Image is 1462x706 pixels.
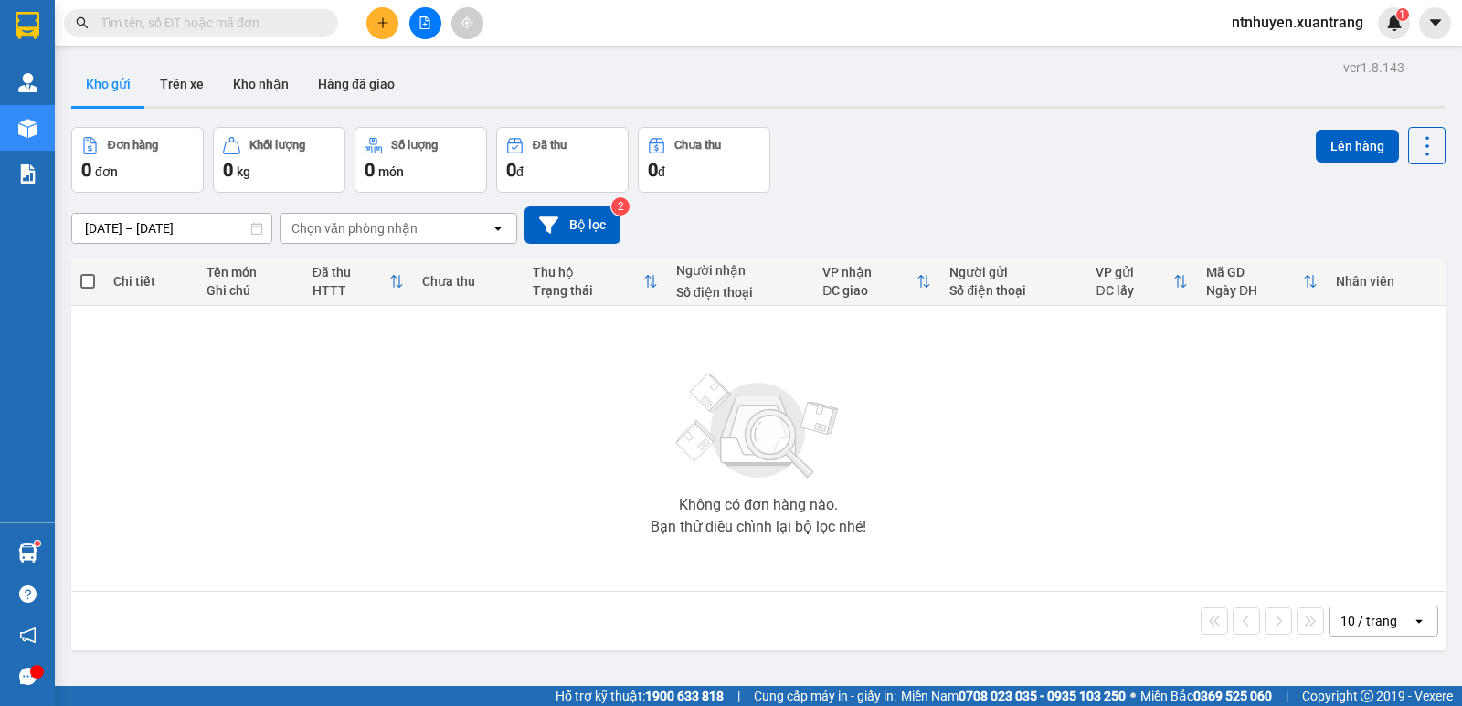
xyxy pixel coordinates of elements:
div: Trạng thái [533,283,643,298]
strong: 0369 525 060 [1193,689,1272,703]
div: Nhân viên [1336,274,1436,289]
span: món [378,164,404,179]
th: Toggle SortBy [1086,258,1196,306]
img: warehouse-icon [18,73,37,92]
div: Số lượng [391,139,438,152]
span: 0 [81,159,91,181]
div: VP nhận [822,265,916,279]
sup: 1 [1396,8,1409,21]
div: ĐC lấy [1096,283,1172,298]
div: HTTT [313,283,390,298]
span: message [19,668,37,685]
img: warehouse-icon [18,543,37,563]
button: Chưa thu0đ [638,127,770,193]
img: solution-icon [18,164,37,184]
span: đ [658,164,665,179]
div: VP gửi [1096,265,1172,279]
span: Hỗ trợ kỹ thuật: [556,686,724,706]
div: 10 / trang [1340,612,1397,630]
button: Khối lượng0kg [213,127,345,193]
button: file-add [409,7,441,39]
div: Thu hộ [533,265,643,279]
button: Hàng đã giao [303,62,409,106]
div: Mã GD [1206,265,1303,279]
button: Bộ lọc [524,206,620,244]
span: notification [19,627,37,644]
strong: 0708 023 035 - 0935 103 250 [959,689,1126,703]
th: Toggle SortBy [524,258,667,306]
div: Đơn hàng [108,139,158,152]
div: Người gửi [949,265,1077,279]
strong: 1900 633 818 [645,689,724,703]
div: Chọn văn phòng nhận [291,219,418,237]
th: Toggle SortBy [813,258,940,306]
span: search [76,16,89,29]
button: aim [451,7,483,39]
div: Bạn thử điều chỉnh lại bộ lọc nhé! [651,520,866,534]
span: | [1286,686,1288,706]
span: Miền Nam [901,686,1126,706]
span: | [737,686,740,706]
svg: open [491,221,505,236]
th: Toggle SortBy [1197,258,1327,306]
th: Toggle SortBy [303,258,414,306]
sup: 1 [35,541,40,546]
span: đơn [95,164,118,179]
button: plus [366,7,398,39]
button: Trên xe [145,62,218,106]
svg: open [1412,614,1426,628]
button: Đơn hàng0đơn [71,127,204,193]
span: plus [376,16,389,29]
button: Kho gửi [71,62,145,106]
button: caret-down [1419,7,1451,39]
span: đ [516,164,524,179]
input: Select a date range. [72,214,271,243]
button: Kho nhận [218,62,303,106]
div: Người nhận [676,263,804,278]
span: copyright [1361,690,1373,702]
div: Số điện thoại [949,283,1077,298]
span: 0 [506,159,516,181]
div: Đã thu [533,139,567,152]
button: Số lượng0món [355,127,487,193]
div: Không có đơn hàng nào. [679,498,838,512]
button: Đã thu0đ [496,127,629,193]
div: Số điện thoại [676,285,804,300]
button: Lên hàng [1316,130,1399,163]
span: file-add [418,16,431,29]
input: Tìm tên, số ĐT hoặc mã đơn [101,13,316,33]
span: kg [237,164,250,179]
img: icon-new-feature [1386,15,1403,31]
span: question-circle [19,585,37,603]
div: Chưa thu [674,139,721,152]
span: 0 [223,159,233,181]
sup: 2 [611,197,630,216]
div: ĐC giao [822,283,916,298]
span: ⚪️ [1130,692,1136,700]
div: Ghi chú [207,283,294,298]
span: aim [461,16,473,29]
img: warehouse-icon [18,119,37,138]
span: 0 [648,159,658,181]
span: 1 [1399,8,1405,21]
div: Tên món [207,265,294,279]
div: Ngày ĐH [1206,283,1303,298]
span: ntnhuyen.xuantrang [1217,11,1378,34]
img: svg+xml;base64,PHN2ZyBjbGFzcz0ibGlzdC1wbHVnX19zdmciIHhtbG5zPSJodHRwOi8vd3d3LnczLm9yZy8yMDAwL3N2Zy... [667,363,850,490]
span: 0 [365,159,375,181]
div: Chưa thu [422,274,514,289]
div: ver 1.8.143 [1343,58,1404,78]
span: Miền Bắc [1140,686,1272,706]
div: Khối lượng [249,139,305,152]
span: caret-down [1427,15,1444,31]
div: Chi tiết [113,274,188,289]
span: Cung cấp máy in - giấy in: [754,686,896,706]
div: Đã thu [313,265,390,279]
img: logo-vxr [16,12,39,39]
